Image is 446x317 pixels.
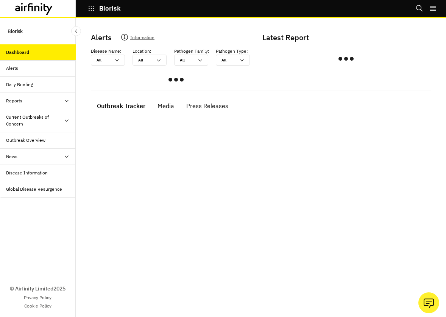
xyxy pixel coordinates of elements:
[6,137,45,144] div: Outbreak Overview
[174,48,209,55] p: Pathogen Family :
[91,48,122,55] p: Disease Name :
[418,292,439,313] button: Ask our analysts
[6,97,22,104] div: Reports
[133,48,151,55] p: Location :
[6,114,64,127] div: Current Outbreaks of Concern
[97,100,145,111] div: Outbreak Tracker
[88,2,121,15] button: Biorisk
[6,65,18,72] div: Alerts
[10,285,65,293] p: © Airfinity Limited 2025
[71,26,81,36] button: Close Sidebar
[6,186,62,193] div: Global Disease Resurgence
[416,2,423,15] button: Search
[24,303,51,309] a: Cookie Policy
[186,100,228,111] div: Press Releases
[91,32,112,43] p: Alerts
[130,33,154,44] p: Information
[6,49,29,56] div: Dashboard
[262,32,428,43] p: Latest Report
[24,294,51,301] a: Privacy Policy
[6,153,17,160] div: News
[216,48,248,55] p: Pathogen Type :
[6,169,48,176] div: Disease Information
[6,81,33,88] div: Daily Briefing
[99,5,121,12] p: Biorisk
[8,24,23,38] p: Biorisk
[158,100,174,111] div: Media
